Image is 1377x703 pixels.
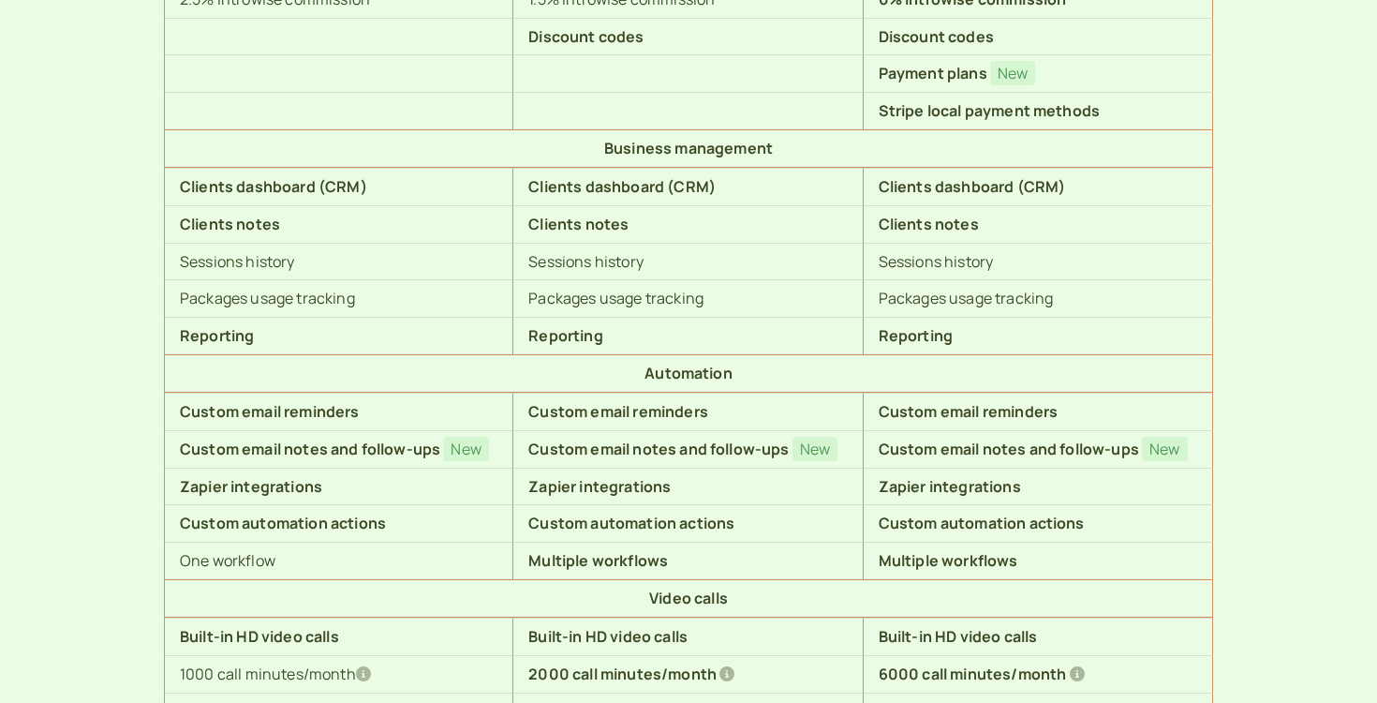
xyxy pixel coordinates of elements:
td: Automation [164,354,1213,393]
b: Custom email notes and follow-ups [180,439,440,459]
b: Custom automation actions [180,513,386,533]
b: Custom email reminders [528,401,708,422]
b: Custom email reminders [180,401,360,422]
td: Sessions history [164,243,513,280]
span: New [990,61,1035,85]
b: Zapier integrations [180,476,322,497]
b: 6000 call minutes/month [879,664,1067,684]
b: Built-in HD video calls [528,626,688,647]
td: Packages usage tracking [513,279,863,317]
b: Custom automation actions [528,513,734,533]
b: Zapier integrations [528,476,671,497]
b: Reporting [180,325,254,346]
span: New [792,437,837,461]
td: Sessions history [513,243,863,280]
b: Clients notes [528,214,629,234]
td: Business management [164,129,1213,168]
td: 1000 call minutes/month [164,655,513,693]
b: Reporting [528,325,602,346]
b: Clients notes [879,214,979,234]
b: Custom email reminders [879,401,1059,422]
iframe: Chat Widget [1283,613,1377,703]
b: Stripe local payment methods [879,100,1100,121]
b: Clients dashboard (CRM) [879,176,1066,197]
b: Discount codes [879,26,994,47]
span: New [443,437,488,461]
b: Built-in HD video calls [879,626,1038,647]
b: Custom email notes and follow-ups [879,439,1139,459]
b: Built-in HD video calls [180,626,339,647]
b: Custom automation actions [879,513,1085,533]
b: Clients dashboard (CRM) [180,176,367,197]
b: Discount codes [528,26,644,47]
td: Sessions history [864,243,1213,280]
b: Custom email notes and follow-ups [528,439,789,459]
span: New [1142,437,1187,461]
b: Multiple workflows [528,550,668,571]
td: One workflow [164,542,513,579]
b: Multiple workflows [879,550,1018,571]
td: Packages usage tracking [164,279,513,317]
td: Packages usage tracking [864,279,1213,317]
b: Payment plans [879,63,987,83]
b: Clients notes [180,214,280,234]
b: 2000 call minutes/month [528,664,717,684]
td: Video calls [164,579,1213,618]
b: Reporting [879,325,953,346]
b: Zapier integrations [879,476,1021,497]
b: Clients dashboard (CRM) [528,176,716,197]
